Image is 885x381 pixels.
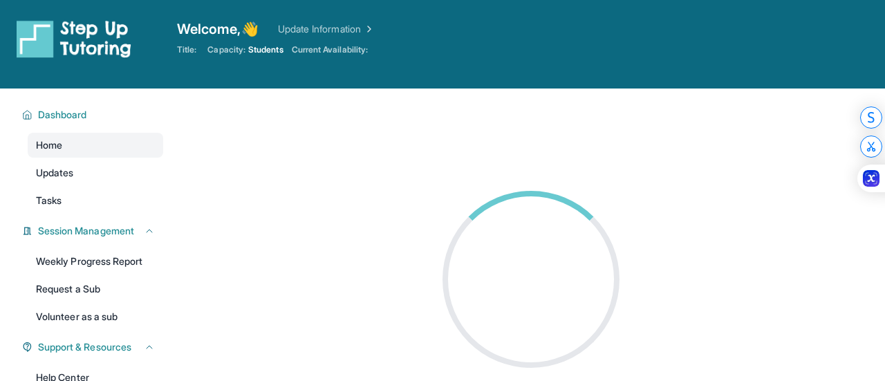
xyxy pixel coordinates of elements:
[361,22,375,36] img: Chevron Right
[292,44,368,55] span: Current Availability:
[38,340,131,354] span: Support & Resources
[248,44,283,55] span: Students
[177,44,196,55] span: Title:
[28,133,163,158] a: Home
[28,304,163,329] a: Volunteer as a sub
[28,249,163,274] a: Weekly Progress Report
[32,108,155,122] button: Dashboard
[177,19,259,39] span: Welcome, 👋
[36,138,62,152] span: Home
[36,194,62,207] span: Tasks
[32,224,155,238] button: Session Management
[28,277,163,301] a: Request a Sub
[17,19,131,58] img: logo
[207,44,245,55] span: Capacity:
[38,224,134,238] span: Session Management
[32,340,155,354] button: Support & Resources
[36,166,74,180] span: Updates
[278,22,375,36] a: Update Information
[38,108,87,122] span: Dashboard
[28,160,163,185] a: Updates
[28,188,163,213] a: Tasks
